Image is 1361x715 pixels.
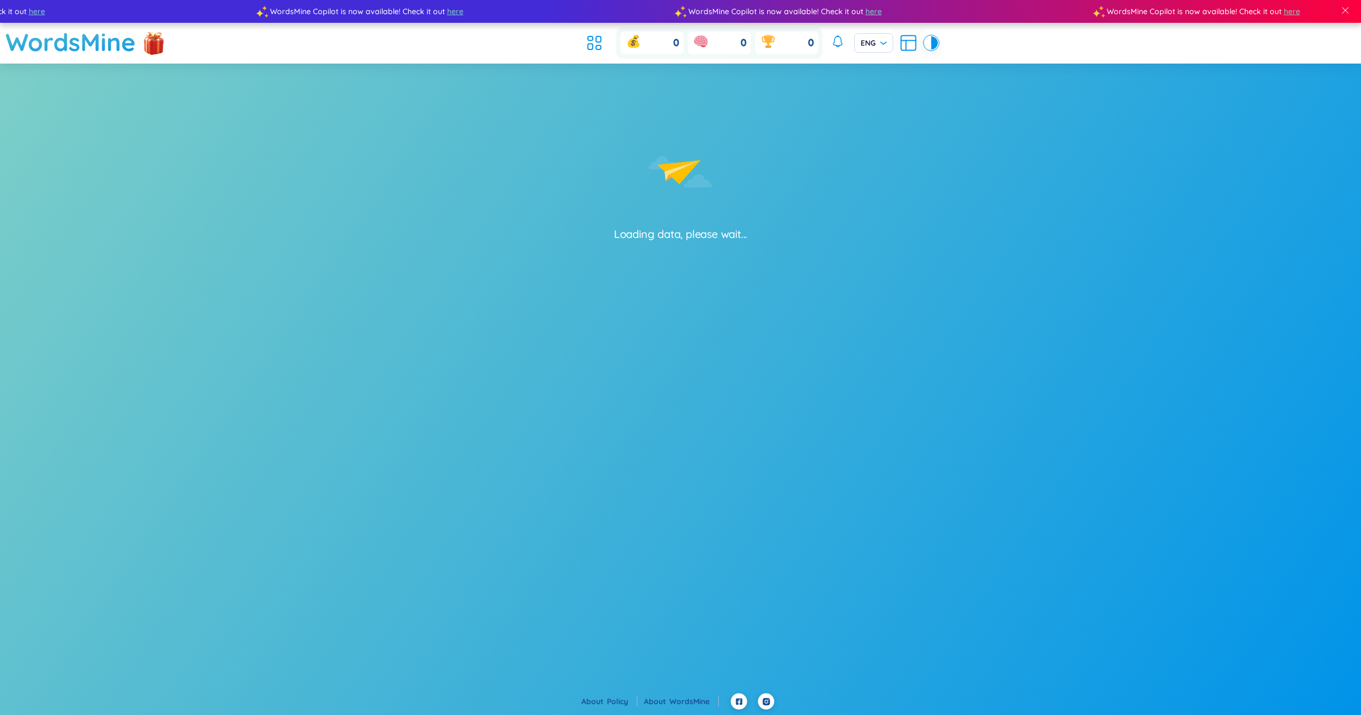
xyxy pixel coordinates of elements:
[673,36,679,50] span: 0
[669,697,719,706] a: WordsMine
[741,36,747,50] span: 0
[28,5,44,17] span: here
[446,5,462,17] span: here
[1283,5,1299,17] span: here
[5,23,136,61] a: WordsMine
[614,227,747,242] div: Loading data, please wait...
[261,5,680,17] div: WordsMine Copilot is now available! Check it out
[143,26,165,59] img: flashSalesIcon.a7f4f837.png
[808,36,814,50] span: 0
[861,37,887,48] span: ENG
[644,695,719,707] div: About
[581,695,637,707] div: About
[864,5,881,17] span: here
[680,5,1098,17] div: WordsMine Copilot is now available! Check it out
[607,697,637,706] a: Policy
